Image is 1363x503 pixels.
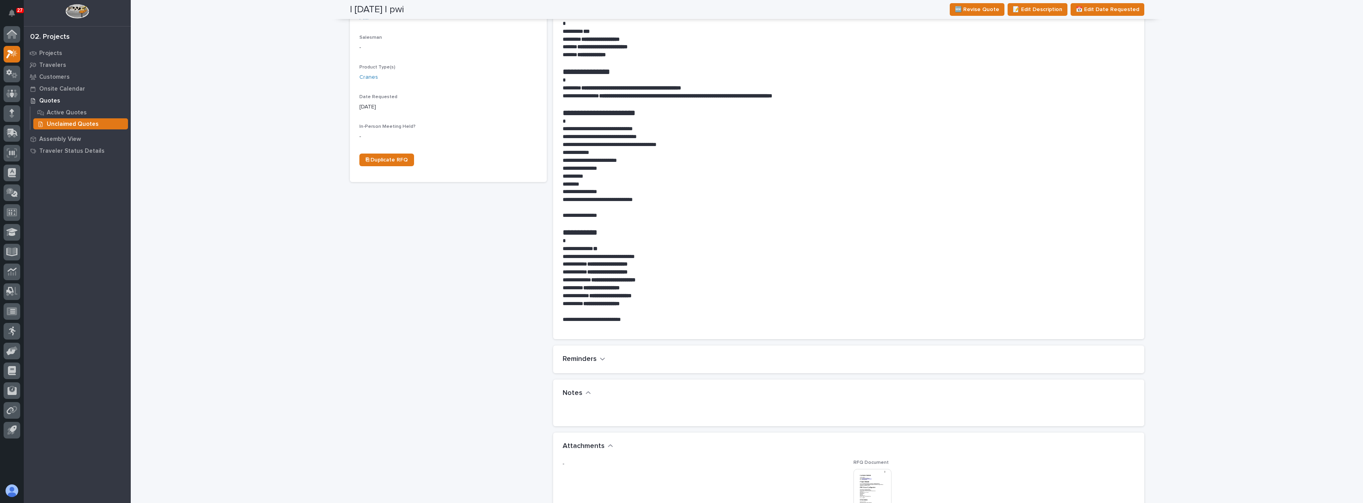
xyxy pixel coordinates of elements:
a: Cranes [359,73,378,82]
img: Workspace Logo [65,4,89,19]
a: Projects [24,47,131,59]
a: Assembly View [24,133,131,145]
h2: | [DATE] | pwi [350,4,404,15]
button: 📅 Edit Date Requested [1071,3,1144,16]
h2: Attachments [563,442,605,451]
p: Traveler Status Details [39,148,105,155]
button: Notifications [4,5,20,21]
p: Customers [39,74,70,81]
span: In-Person Meeting Held? [359,124,416,129]
span: RFQ Document [853,460,889,465]
p: Projects [39,50,62,57]
p: - [563,460,844,468]
p: Assembly View [39,136,81,143]
span: 📅 Edit Date Requested [1076,5,1139,14]
span: 📝 Edit Description [1013,5,1062,14]
p: Travelers [39,62,66,69]
span: Salesman [359,35,382,40]
button: Reminders [563,355,605,364]
p: Onsite Calendar [39,85,85,93]
a: Active Quotes [31,107,131,118]
a: Quotes [24,95,131,106]
button: 📝 Edit Description [1008,3,1067,16]
p: 27 [17,8,23,13]
span: Date Requested [359,95,397,99]
a: Unclaimed Quotes [31,118,131,129]
div: Notifications27 [10,9,20,22]
span: ⎘ Duplicate RFQ [366,157,408,163]
a: Travelers [24,59,131,71]
span: 🆕 Revise Quote [955,5,999,14]
span: Product Type(s) [359,65,395,70]
button: Attachments [563,442,613,451]
a: Onsite Calendar [24,83,131,95]
p: - [359,44,537,52]
button: Notes [563,389,591,398]
button: users-avatar [4,482,20,499]
h2: Reminders [563,355,597,364]
a: Traveler Status Details [24,145,131,157]
p: Unclaimed Quotes [47,121,99,128]
div: 02. Projects [30,33,70,42]
h2: Notes [563,389,582,398]
a: ⎘ Duplicate RFQ [359,154,414,166]
a: Customers [24,71,131,83]
p: - [359,133,537,141]
button: 🆕 Revise Quote [950,3,1004,16]
p: Active Quotes [47,109,87,116]
p: [DATE] [359,103,537,111]
p: Quotes [39,97,60,104]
